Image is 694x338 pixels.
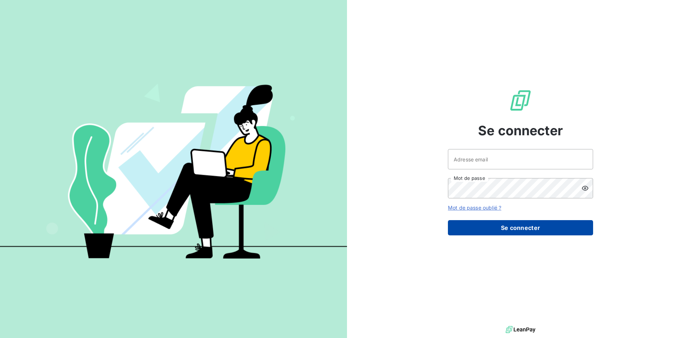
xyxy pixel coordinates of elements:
[448,149,593,169] input: placeholder
[448,220,593,235] button: Se connecter
[509,89,532,112] img: Logo LeanPay
[448,205,501,211] a: Mot de passe oublié ?
[478,121,563,140] span: Se connecter
[506,324,535,335] img: logo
